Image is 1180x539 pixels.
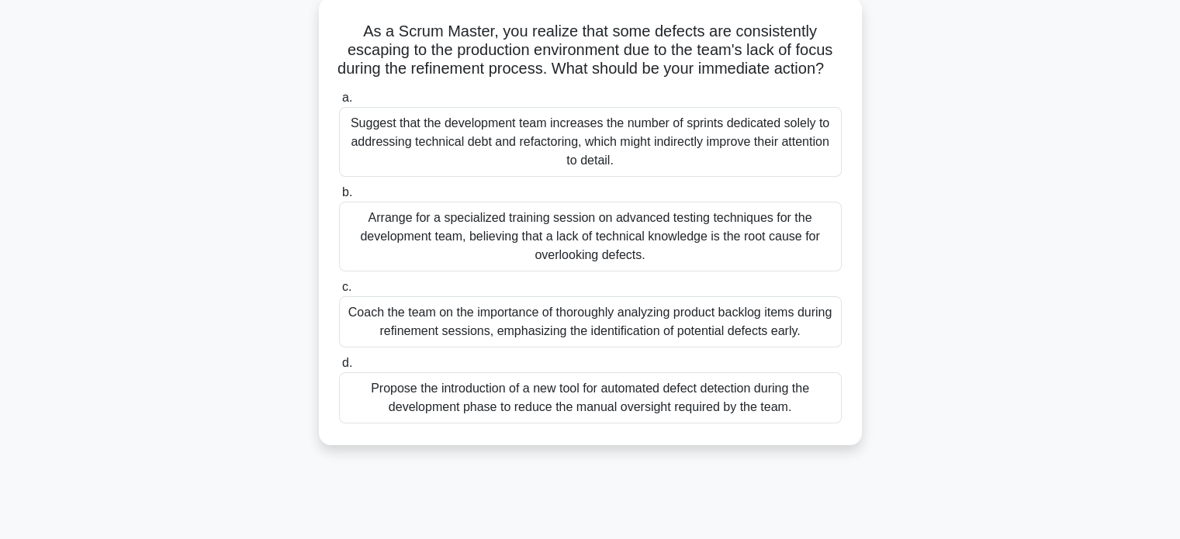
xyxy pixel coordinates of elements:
[339,296,842,347] div: Coach the team on the importance of thoroughly analyzing product backlog items during refinement ...
[337,22,843,79] h5: As a Scrum Master, you realize that some defects are consistently escaping to the production envi...
[342,356,352,369] span: d.
[339,372,842,423] div: Propose the introduction of a new tool for automated defect detection during the development phas...
[342,280,351,293] span: c.
[339,107,842,177] div: Suggest that the development team increases the number of sprints dedicated solely to addressing ...
[339,202,842,271] div: Arrange for a specialized training session on advanced testing techniques for the development tea...
[342,91,352,104] span: a.
[342,185,352,199] span: b.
